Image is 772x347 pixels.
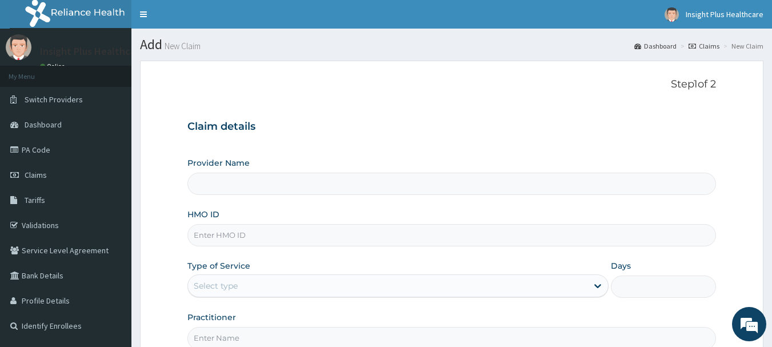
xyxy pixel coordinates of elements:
label: Type of Service [187,260,250,272]
div: Select type [194,280,238,292]
a: Online [40,62,67,70]
input: Enter HMO ID [187,224,717,246]
small: New Claim [162,42,201,50]
span: Switch Providers [25,94,83,105]
span: Dashboard [25,119,62,130]
img: User Image [665,7,679,22]
li: New Claim [721,41,763,51]
label: Days [611,260,631,272]
p: Insight Plus Healthcare [40,46,145,57]
span: Tariffs [25,195,45,205]
a: Claims [689,41,719,51]
label: Provider Name [187,157,250,169]
span: Claims [25,170,47,180]
label: HMO ID [187,209,219,220]
a: Dashboard [634,41,677,51]
img: User Image [6,34,31,60]
label: Practitioner [187,312,236,323]
h1: Add [140,37,763,52]
span: Insight Plus Healthcare [686,9,763,19]
h3: Claim details [187,121,717,133]
p: Step 1 of 2 [187,78,717,91]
